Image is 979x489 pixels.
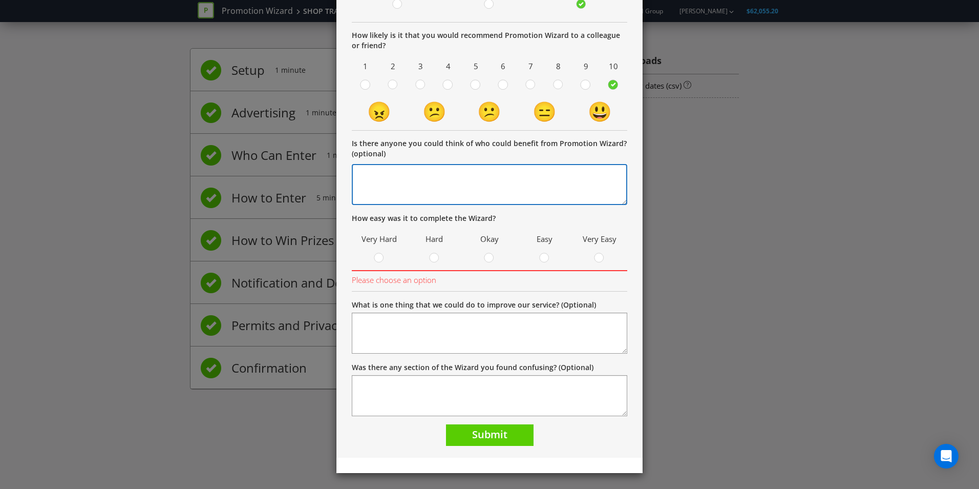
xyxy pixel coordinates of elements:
td: 😕 [407,97,462,125]
td: 😠 [352,97,407,125]
span: Please choose an option [352,271,627,286]
p: How easy was it to complete the Wizard? [352,213,627,223]
span: 5 [464,58,487,74]
span: Very Easy [577,231,622,247]
span: Hard [412,231,457,247]
span: Submit [472,427,507,441]
span: Okay [467,231,512,247]
td: 😕 [462,97,517,125]
p: How likely is it that you would recommend Promotion Wizard to a colleague or friend? [352,30,627,51]
span: 3 [410,58,432,74]
span: 7 [520,58,542,74]
label: Was there any section of the Wizard you found confusing? (Optional) [352,362,593,373]
button: Submit [446,424,534,446]
span: 4 [437,58,459,74]
span: 2 [382,58,405,74]
span: 6 [492,58,515,74]
span: 8 [547,58,570,74]
td: 😑 [517,97,572,125]
span: 9 [574,58,597,74]
p: Is there anyone you could think of who could benefit from Promotion Wizard? (optional) [352,138,627,159]
span: Very Hard [357,231,402,247]
div: Open Intercom Messenger [934,444,959,468]
td: 😃 [572,97,627,125]
span: 1 [354,58,377,74]
span: 10 [602,58,625,74]
span: Easy [522,231,567,247]
label: What is one thing that we could do to improve our service? (Optional) [352,300,596,310]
